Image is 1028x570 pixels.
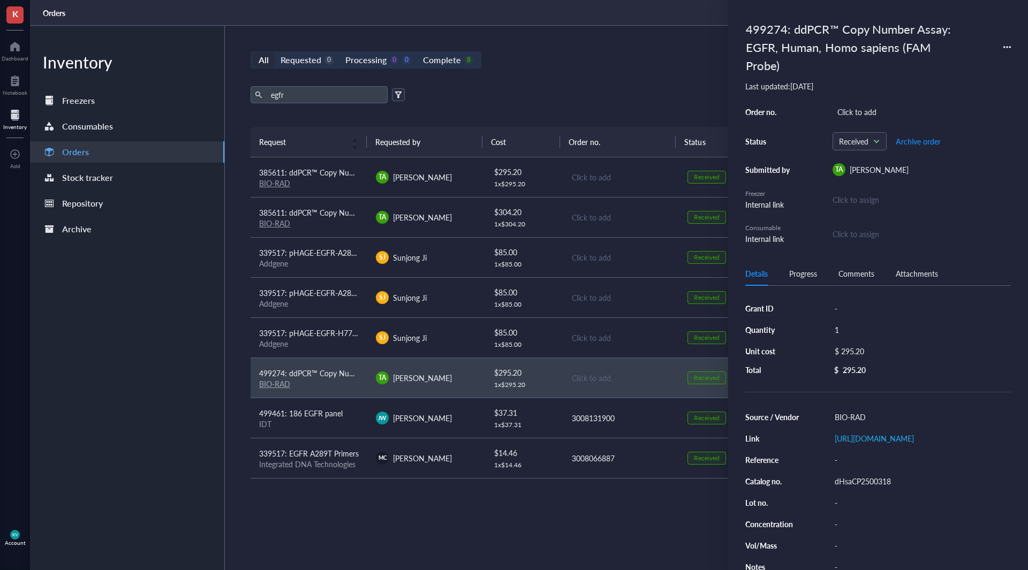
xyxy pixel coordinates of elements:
div: IDT [259,419,359,429]
span: Sunjong Ji [393,292,427,303]
div: Total [745,365,800,375]
span: [PERSON_NAME] [393,172,452,183]
span: TA [379,212,386,222]
div: Received [694,333,720,342]
th: Order no. [560,127,676,157]
a: BIO-RAD [259,378,290,389]
div: 1 x $ 85.00 [494,300,554,309]
div: Click to add [833,104,1011,119]
div: Notebook [3,89,27,96]
div: Link [745,434,800,443]
div: Consumables [62,119,113,134]
div: Click to add [572,372,670,384]
div: Status [745,136,793,146]
div: $ 295.20 [830,344,1007,359]
div: Click to add [572,211,670,223]
div: $ 304.20 [494,206,554,218]
div: Unit cost [745,346,800,356]
td: 3008066887 [562,438,679,478]
div: Comments [838,268,874,279]
a: Freezers [30,90,224,111]
div: 3008131900 [572,412,670,424]
div: - [830,452,1011,467]
th: Request [251,127,367,157]
div: 1 x $ 295.20 [494,180,554,188]
span: Request [259,136,345,148]
a: [URL][DOMAIN_NAME] [835,433,914,444]
div: Submitted by [745,165,793,174]
td: Click to add [562,317,679,358]
span: TA [835,165,843,174]
a: Consumables [30,116,224,137]
div: Consumable [745,223,793,233]
div: 1 [830,322,1011,337]
a: Orders [43,8,67,18]
div: 8 [464,56,473,65]
div: Inventory [3,124,27,130]
span: Sunjong Ji [393,252,427,263]
div: Internal link [745,233,793,245]
div: 0 [390,56,399,65]
div: Catalog no. [745,476,800,486]
div: Click to add [572,171,670,183]
div: Click to add [572,292,670,303]
div: Reference [745,455,800,465]
span: 339517: pHAGE-EGFR-A289V (Plasmid #116230) [259,287,424,298]
span: SJ [379,253,385,262]
span: [PERSON_NAME] [850,164,909,175]
div: Requested [281,52,321,67]
span: 499274: ddPCR™ Copy Number Assay: EGFR, Human, Homo sapiens (FAM Probe) [259,368,533,378]
a: BIO-RAD [259,178,290,188]
div: 1 x $ 85.00 [494,260,554,269]
div: Orders [62,145,89,159]
div: 1 x $ 295.20 [494,381,554,389]
div: - [830,495,1011,510]
div: Quantity [745,325,800,335]
a: Notebook [3,72,27,96]
div: $ 14.46 [494,447,554,459]
span: 339517: pHAGE-EGFR-H773_V774insNPH (Plasmid #116262) [259,328,467,338]
span: JW [378,414,387,422]
div: $ [834,365,838,375]
div: Received [694,414,720,422]
div: Grant ID [745,303,800,313]
span: [PERSON_NAME] [393,373,452,383]
td: Click to add [562,358,679,398]
a: Repository [30,193,224,214]
div: Source / Vendor [745,412,800,422]
span: SJ [379,293,385,302]
div: Addgene [259,339,359,348]
div: Freezers [62,93,95,108]
div: Addgene [259,259,359,268]
a: Stock tracker [30,167,224,188]
span: Received [839,136,878,146]
div: Details [745,268,768,279]
div: $ 295.20 [494,166,554,178]
div: BIO-RAD [830,409,1011,424]
div: Repository [62,196,103,211]
div: $ 37.31 [494,407,554,419]
a: Dashboard [2,38,28,62]
div: Stock tracker [62,170,113,185]
span: TA [379,373,386,383]
span: 385611: ddPCR™ Copy Number Assay: AP3B1 - 85bp, Human, Homo sapiens (HEX Probe) [259,167,561,178]
div: Progress [789,268,817,279]
span: [PERSON_NAME] [393,453,452,463]
div: Freezer [745,189,793,199]
td: Click to add [562,277,679,317]
div: $ 85.00 [494,246,554,258]
span: SJ [379,333,385,343]
div: 0 [324,56,334,65]
div: Last updated: [DATE] [745,81,1011,91]
div: 3008066887 [572,452,670,464]
div: Received [694,454,720,462]
span: K [12,7,18,20]
div: All [259,52,269,67]
div: Received [694,173,720,181]
a: Orders [30,141,224,163]
div: 1 x $ 304.20 [494,220,554,229]
div: Processing [345,52,387,67]
span: 339517: EGFR A289T Primers [259,448,359,459]
button: Archive order [895,133,941,150]
div: 1 x $ 85.00 [494,340,554,349]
